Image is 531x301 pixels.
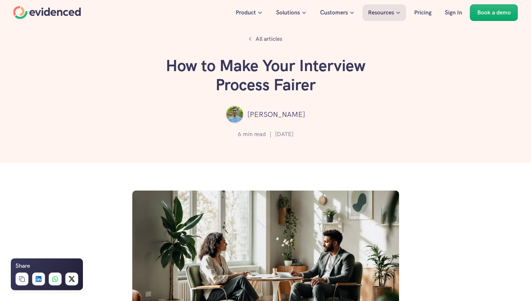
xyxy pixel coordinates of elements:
[247,109,305,120] p: [PERSON_NAME]
[320,8,348,17] p: Customers
[439,4,468,21] a: Sign In
[245,32,286,45] a: All articles
[16,261,30,271] h6: Share
[477,8,511,17] p: Book a demo
[368,8,394,17] p: Resources
[445,8,462,17] p: Sign In
[243,130,266,139] p: min read
[238,130,241,139] p: 6
[470,4,518,21] a: Book a demo
[158,56,374,95] h1: How to Make Your Interview Process Fairer
[13,6,81,19] a: Home
[270,130,271,139] p: |
[414,8,432,17] p: Pricing
[409,4,437,21] a: Pricing
[275,130,293,139] p: [DATE]
[276,8,300,17] p: Solutions
[226,105,244,123] img: ""
[236,8,256,17] p: Product
[256,34,282,44] p: All articles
